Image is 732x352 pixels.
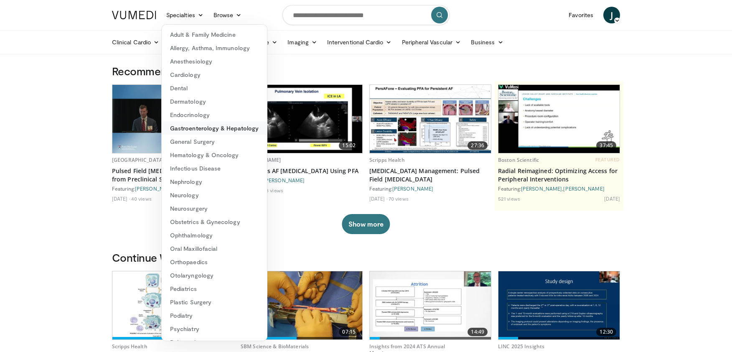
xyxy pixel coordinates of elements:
[162,162,267,175] a: Infectious Disease
[596,141,616,150] span: 37:45
[369,185,491,192] div: Featuring:
[241,271,362,339] a: 07:15
[498,85,620,153] img: c038ed19-16d5-403f-b698-1d621e3d3fd1.620x360_q85_upscale.jpg
[112,251,620,264] h3: Continue Watching
[112,85,234,153] a: 14:57
[498,271,620,339] img: 1afc7074-9137-4726-a06b-06c0913d29c8.620x360_q85_upscale.jpg
[112,85,234,153] img: 8758b57b-71cc-4c05-8b55-d61f0caa1a87.620x360_q85_upscale.jpg
[468,141,488,150] span: 27:36
[498,185,620,192] div: Featuring: ,
[162,269,267,282] a: Otolaryngology
[162,282,267,296] a: Pediatrics
[241,85,362,153] a: 15:02
[369,156,405,163] a: Scripps Health
[162,28,267,41] a: Adult & Family Medicine
[322,34,397,51] a: Interventional Cardio
[241,167,363,175] a: Fluoroless AF [MEDICAL_DATA] Using PFA
[112,271,234,339] img: b2a10e01-fa81-4291-aad5-071b73fa787d.620x360_q85_upscale.jpg
[264,177,305,183] a: [PERSON_NAME]
[162,202,267,215] a: Neurosurgery
[112,343,147,350] a: Scripps Health
[260,187,283,194] li: 358 views
[369,167,491,184] a: [MEDICAL_DATA] Management: Pulsed Field [MEDICAL_DATA]
[282,34,322,51] a: Imaging
[241,177,363,184] div: Featuring:
[162,148,267,162] a: Hematology & Oncology
[161,24,267,341] div: Specialties
[498,85,620,153] a: 37:45
[392,186,433,191] a: [PERSON_NAME]
[241,85,362,153] img: cd0e6fc8-de97-432c-a3f8-4e1155a9714b.620x360_q85_upscale.jpg
[162,189,267,202] a: Neurology
[162,215,267,229] a: Obstetrics & Gynecology
[131,195,152,202] li: 40 views
[112,195,130,202] li: [DATE]
[397,34,466,51] a: Peripheral Vascular
[498,343,544,350] a: LINC 2025 Insights
[370,85,491,153] a: 27:36
[112,167,234,184] a: Pulsed Field [MEDICAL_DATA]: Insights from Preclinical Studies
[162,95,267,108] a: Dermatology
[370,271,491,339] a: 14:49
[162,309,267,322] a: Podiatry
[498,167,620,184] a: Radial Reimagined: Optimizing Access for Peripheral Interventions
[498,195,520,202] li: 521 views
[241,271,362,339] img: fylOjp5pkC-GA4Zn4xMDoxOjB1O8AjAz.620x360_q85_upscale.jpg
[162,336,267,349] a: Pulmonology
[595,157,620,163] span: FEATURED
[162,322,267,336] a: Psychiatry
[282,5,450,25] input: Search topics, interventions
[162,82,267,95] a: Dental
[596,328,616,336] span: 12:30
[162,175,267,189] a: Nephrology
[162,55,267,68] a: Anesthesiology
[498,156,539,163] a: Boston Scientific
[162,108,267,122] a: Endocrinology
[342,214,390,234] button: Show more
[161,7,208,23] a: Specialties
[162,68,267,82] a: Cardiology
[112,185,234,192] div: Featuring:
[112,271,234,339] a: 17:35
[604,195,620,202] li: [DATE]
[162,122,267,135] a: Gastroenterology & Hepatology
[162,255,267,269] a: Orthopaedics
[468,328,488,336] span: 14:49
[162,229,267,242] a: Ophthalmology
[370,271,491,339] img: c6b37f12-402f-49cd-95cc-6d08315cd831.620x360_q85_upscale.jpg
[162,242,267,255] a: Oral Maxillofacial
[107,34,164,51] a: Clinical Cardio
[466,34,508,51] a: Business
[339,141,359,150] span: 15:02
[208,7,247,23] a: Browse
[563,186,604,191] a: [PERSON_NAME]
[339,328,359,336] span: 07:15
[370,85,491,153] img: 9d876914-a1db-4b83-8aae-8fc26825b6ba.620x360_q85_upscale.jpg
[112,156,164,163] a: [GEOGRAPHIC_DATA]
[521,186,562,191] a: [PERSON_NAME]
[162,296,267,309] a: Plastic Surgery
[112,11,156,19] img: VuMedi Logo
[498,271,620,339] a: 12:30
[603,7,620,23] a: J
[112,64,620,78] h3: Recommended for You
[369,195,387,202] li: [DATE]
[162,135,267,148] a: General Surgery
[241,343,309,350] a: SBM Science & BioMaterials
[135,186,176,191] a: [PERSON_NAME]
[162,41,267,55] a: Allergy, Asthma, Immunology
[389,195,409,202] li: 70 views
[564,7,598,23] a: Favorites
